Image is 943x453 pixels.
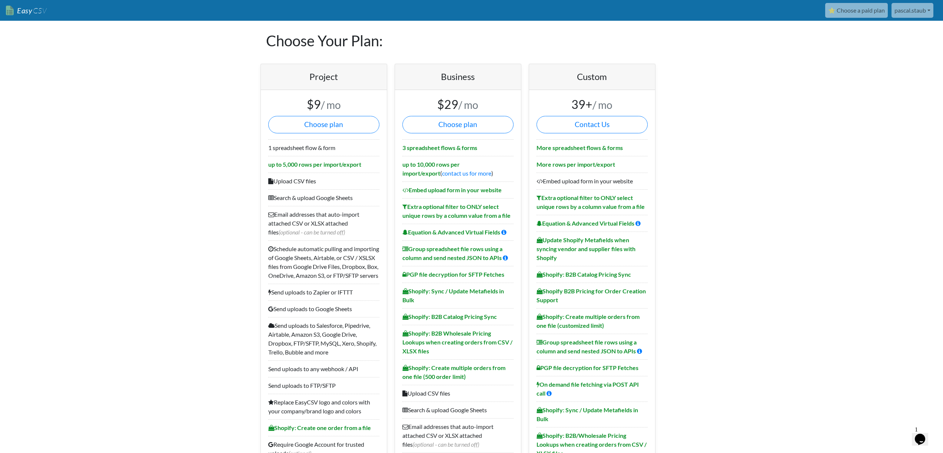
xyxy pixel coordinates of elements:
b: Equation & Advanced Virtual Fields [537,220,634,227]
b: Shopify: Create multiple orders from one file (500 order limit) [402,364,505,380]
b: Extra optional filter to ONLY select unique rows by a column value from a file [402,203,511,219]
button: Choose plan [268,116,379,133]
b: Group spreadsheet file rows using a column and send nested JSON to APIs [537,339,637,354]
li: Email addresses that auto-import attached CSV or XLSX attached files [402,418,514,453]
a: contact us for more [442,170,491,177]
b: Extra optional filter to ONLY select unique rows by a column value from a file [537,194,645,210]
iframe: chat widget [912,423,936,446]
li: Send uploads to Zapier or IFTTT [268,284,379,300]
b: up to 5,000 rows per import/export [268,161,361,168]
h3: $29 [402,97,514,111]
b: Shopify B2B Pricing for Order Creation Support [537,287,646,303]
b: PGP file decryption for SFTP Fetches [402,271,504,278]
span: CSV [32,6,47,15]
b: Shopify: Create one order from a file [268,424,371,431]
li: Embed upload form in your website [537,173,648,189]
a: Contact Us [537,116,648,133]
b: Shopify: Sync / Update Metafields in Bulk [402,287,504,303]
li: Email addresses that auto-import attached CSV or XLSX attached files [268,206,379,240]
b: up to 10,000 rows per import/export [402,161,460,177]
h4: Business [402,71,514,82]
b: PGP file decryption for SFTP Fetches [537,364,638,371]
h4: Project [268,71,379,82]
a: EasyCSV [6,3,47,18]
h1: Choose Your Plan: [266,21,677,61]
li: Send uploads to Google Sheets [268,300,379,317]
li: Send uploads to Salesforce, Pipedrive, Airtable, Amazon S3, Google Drive, Dropbox, FTP/SFTP, MySQ... [268,317,379,360]
a: ⭐ Choose a paid plan [825,3,888,18]
b: Equation & Advanced Virtual Fields [402,229,500,236]
li: Search & upload Google Sheets [402,402,514,418]
li: Upload CSV files [402,385,514,402]
b: Shopify: Create multiple orders from one file (customized limit) [537,313,640,329]
b: More rows per import/export [537,161,615,168]
a: pascal.staub [891,3,933,18]
b: Shopify: B2B Wholesale Pricing Lookups when creating orders from CSV / XLSX files [402,330,512,354]
small: / mo [592,99,612,111]
b: Shopify: B2B Catalog Pricing Sync [402,313,497,320]
b: Group spreadsheet file rows using a column and send nested JSON to APIs [402,245,502,261]
li: Upload CSV files [268,173,379,189]
b: Shopify: Sync / Update Metafields in Bulk [537,406,638,422]
li: Replace EasyCSV logo and colors with your company/brand logo and colors [268,394,379,419]
h3: 39+ [537,97,648,111]
b: More spreadsheet flows & forms [537,144,623,151]
li: Search & upload Google Sheets [268,189,379,206]
small: / mo [321,99,341,111]
li: Schedule automatic pulling and importing of Google Sheets, Airtable, or CSV / XSLSX files from Go... [268,240,379,284]
li: Send uploads to any webhook / API [268,360,379,377]
b: Shopify: B2B Catalog Pricing Sync [537,271,631,278]
b: Update Shopify Metafields when syncing vendor and supplier files with Shopify [537,236,635,261]
li: ( ) [402,156,514,181]
b: Embed upload form in your website [402,186,502,193]
span: (optional - can be turned off) [279,229,345,236]
b: On demand file fetching via POST API call [537,381,639,397]
li: 1 spreadsheet flow & form [268,139,379,156]
small: / mo [458,99,478,111]
li: Send uploads to FTP/SFTP [268,377,379,394]
button: Choose plan [402,116,514,133]
b: 3 spreadsheet flows & forms [402,144,477,151]
h4: Custom [537,71,648,82]
span: (optional - can be turned off) [413,441,479,448]
h3: $9 [268,97,379,111]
